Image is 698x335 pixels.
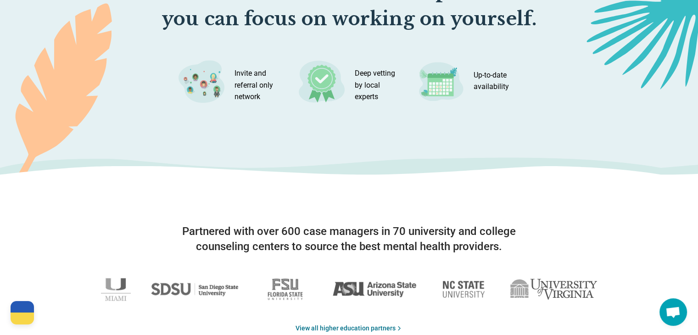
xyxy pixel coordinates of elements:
img: Florida State University [258,273,312,305]
p: Invite and referral only network [235,67,280,103]
img: University of Virginia [510,279,597,300]
a: View all higher education partners [296,324,403,333]
img: University of Miami [101,278,131,301]
p: Partnered with over 600 case managers in 70 university and college counseling centers to source t... [166,224,533,255]
p: Deep vetting by local experts [355,67,401,103]
p: Up-to-date availability [474,69,519,101]
img: Arizona State University [332,281,417,297]
img: San Diego State University [151,279,238,300]
div: Open chat [659,298,687,326]
img: North Carolina State University [437,276,490,302]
